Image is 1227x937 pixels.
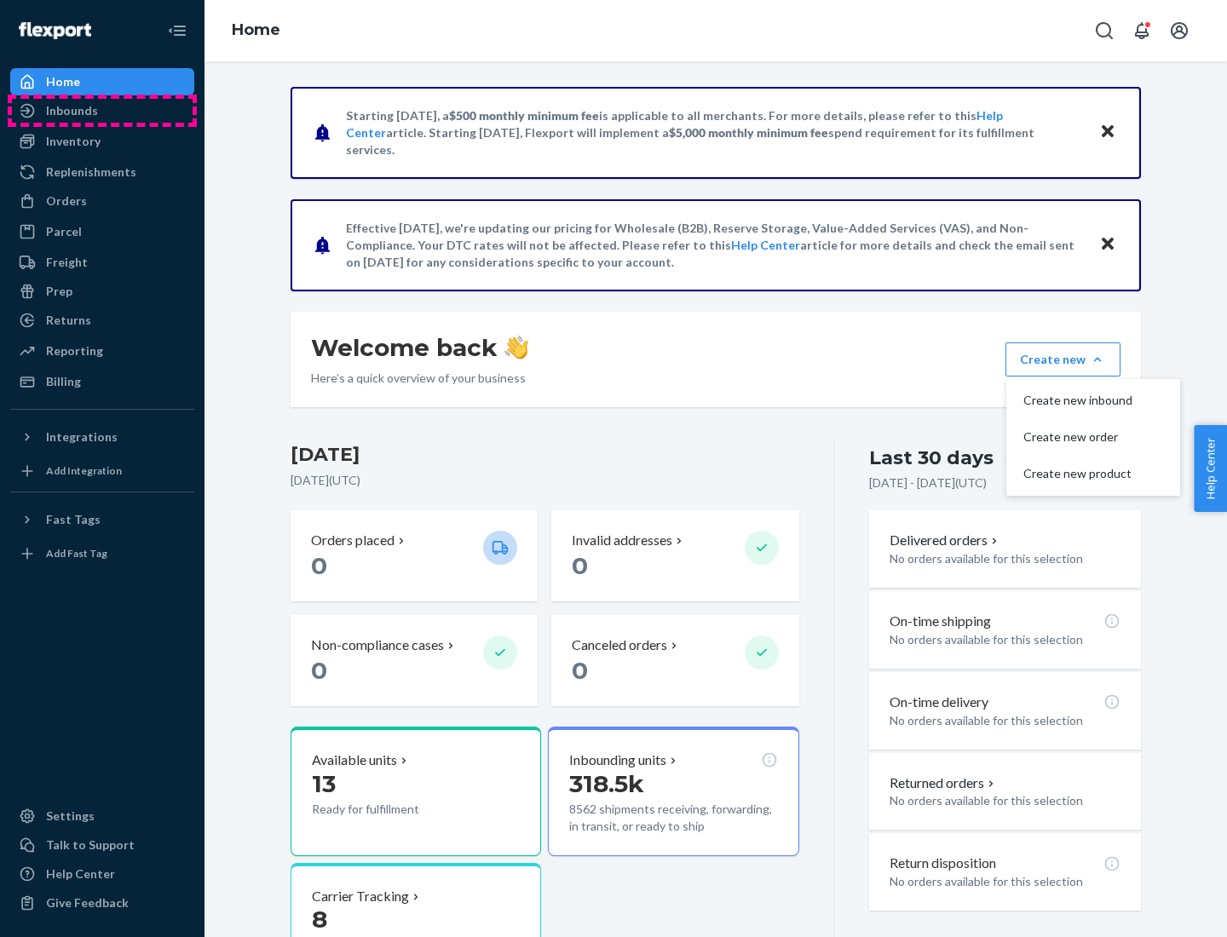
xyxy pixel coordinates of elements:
[731,238,800,252] a: Help Center
[312,769,336,798] span: 13
[551,510,798,601] button: Invalid addresses 0
[311,332,528,363] h1: Welcome back
[19,22,91,39] img: Flexport logo
[291,510,538,601] button: Orders placed 0
[10,97,194,124] a: Inbounds
[1023,468,1132,480] span: Create new product
[1023,394,1132,406] span: Create new inbound
[311,370,528,387] p: Here’s a quick overview of your business
[46,373,81,390] div: Billing
[869,474,987,491] p: [DATE] - [DATE] ( UTC )
[572,656,588,685] span: 0
[311,635,444,655] p: Non-compliance cases
[232,20,280,39] a: Home
[10,889,194,917] button: Give Feedback
[312,905,327,934] span: 8
[669,125,828,140] span: $5,000 monthly minimum fee
[10,158,194,186] a: Replenishments
[46,254,88,271] div: Freight
[569,801,777,835] p: 8562 shipments receiving, forwarding, in transit, or ready to ship
[46,193,87,210] div: Orders
[312,887,409,906] p: Carrier Tracking
[10,278,194,305] a: Prep
[46,894,129,911] div: Give Feedback
[218,6,294,55] ol: breadcrumbs
[1023,431,1132,443] span: Create new order
[1162,14,1196,48] button: Open account menu
[504,336,528,359] img: hand-wave emoji
[46,428,118,446] div: Integrations
[1097,233,1119,257] button: Close
[569,769,644,798] span: 318.5k
[10,249,194,276] a: Freight
[890,792,1120,809] p: No orders available for this selection
[311,551,327,580] span: 0
[291,615,538,706] button: Non-compliance cases 0
[291,441,799,468] h3: [DATE]
[890,612,991,631] p: On-time shipping
[46,865,115,882] div: Help Center
[10,368,194,395] a: Billing
[10,860,194,888] a: Help Center
[46,164,136,181] div: Replenishments
[1010,382,1177,419] button: Create new inbound
[10,68,194,95] a: Home
[346,107,1083,158] p: Starting [DATE], a is applicable to all merchants. For more details, please refer to this article...
[1005,342,1120,377] button: Create newCreate new inboundCreate new orderCreate new product
[10,423,194,451] button: Integrations
[312,750,397,770] p: Available units
[46,133,101,150] div: Inventory
[10,831,194,859] a: Talk to Support
[890,693,988,712] p: On-time delivery
[291,727,541,856] button: Available units13Ready for fulfillment
[869,445,994,471] div: Last 30 days
[46,342,103,359] div: Reporting
[46,73,80,90] div: Home
[890,531,1001,550] button: Delivered orders
[890,631,1120,648] p: No orders available for this selection
[10,337,194,365] a: Reporting
[46,511,101,528] div: Fast Tags
[449,108,599,123] span: $500 monthly minimum fee
[890,873,1120,890] p: No orders available for this selection
[1010,456,1177,492] button: Create new product
[572,635,667,655] p: Canceled orders
[46,312,91,329] div: Returns
[10,506,194,533] button: Fast Tags
[1097,120,1119,145] button: Close
[46,223,82,240] div: Parcel
[10,307,194,334] a: Returns
[1194,425,1227,512] button: Help Center
[46,546,107,560] div: Add Fast Tag
[1125,14,1159,48] button: Open notifications
[1087,14,1121,48] button: Open Search Box
[572,551,588,580] span: 0
[10,128,194,155] a: Inventory
[46,283,72,300] div: Prep
[890,773,998,793] button: Returned orders
[46,836,135,854] div: Talk to Support
[311,656,327,685] span: 0
[46,808,95,825] div: Settings
[572,531,672,550] p: Invalid addresses
[890,712,1120,729] p: No orders available for this selection
[890,854,996,873] p: Return disposition
[10,187,194,215] a: Orders
[291,472,799,489] p: [DATE] ( UTC )
[46,463,122,478] div: Add Integration
[160,14,194,48] button: Close Navigation
[312,801,469,818] p: Ready for fulfillment
[548,727,798,856] button: Inbounding units318.5k8562 shipments receiving, forwarding, in transit, or ready to ship
[46,102,98,119] div: Inbounds
[890,550,1120,567] p: No orders available for this selection
[311,531,395,550] p: Orders placed
[10,218,194,245] a: Parcel
[551,615,798,706] button: Canceled orders 0
[346,220,1083,271] p: Effective [DATE], we're updating our pricing for Wholesale (B2B), Reserve Storage, Value-Added Se...
[10,802,194,830] a: Settings
[10,540,194,567] a: Add Fast Tag
[10,457,194,485] a: Add Integration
